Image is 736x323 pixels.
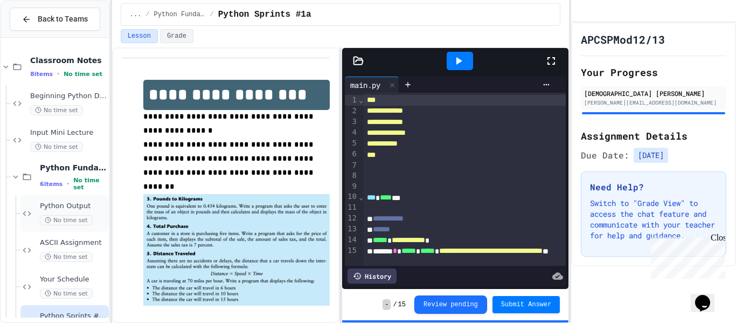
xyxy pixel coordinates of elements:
[40,252,93,262] span: No time set
[345,77,399,93] div: main.py
[40,181,63,188] span: 6 items
[345,116,358,127] div: 3
[218,8,311,21] span: Python Sprints #1a
[358,193,364,201] span: Fold line
[160,29,193,43] button: Grade
[67,180,69,188] span: •
[345,191,358,202] div: 10
[584,99,723,107] div: [PERSON_NAME][EMAIL_ADDRESS][DOMAIN_NAME]
[345,149,358,160] div: 6
[634,148,668,163] span: [DATE]
[154,10,206,19] span: Python Fundamentals
[57,70,59,78] span: •
[40,202,107,211] span: Python Output
[121,29,158,43] button: Lesson
[345,106,358,116] div: 2
[40,312,107,321] span: Python Sprints #1a
[358,95,364,104] span: Fold line
[10,8,100,31] button: Back to Teams
[30,128,107,138] span: Input Mini Lecture
[492,296,560,313] button: Submit Answer
[584,88,723,98] div: [DEMOGRAPHIC_DATA] [PERSON_NAME]
[345,181,358,192] div: 9
[414,295,487,314] button: Review pending
[40,288,93,299] span: No time set
[581,149,629,162] span: Due Date:
[345,213,358,224] div: 12
[210,10,214,19] span: /
[383,299,391,310] span: -
[501,300,552,309] span: Submit Answer
[345,170,358,181] div: 8
[30,142,83,152] span: No time set
[40,275,107,284] span: Your Schedule
[345,127,358,138] div: 4
[590,181,717,194] h3: Need Help?
[64,71,102,78] span: No time set
[30,71,53,78] span: 8 items
[345,95,358,106] div: 1
[345,79,386,91] div: main.py
[145,10,149,19] span: /
[581,65,726,80] h2: Your Progress
[345,245,358,267] div: 15
[345,224,358,235] div: 13
[73,177,107,191] span: No time set
[345,235,358,245] div: 14
[38,13,88,25] span: Back to Teams
[30,105,83,115] span: No time set
[130,10,142,19] span: ...
[4,4,74,68] div: Chat with us now!Close
[647,233,725,279] iframe: chat widget
[398,300,406,309] span: 15
[345,202,358,213] div: 11
[40,163,107,173] span: Python Fundamentals
[345,138,358,149] div: 5
[40,215,93,225] span: No time set
[40,238,107,248] span: ASCII Assignment
[691,280,725,312] iframe: chat widget
[581,128,726,143] h2: Assignment Details
[30,92,107,101] span: Beginning Python Demo
[581,32,665,47] h1: APCSPMod12/13
[30,56,107,65] span: Classroom Notes
[345,160,358,171] div: 7
[590,198,717,241] p: Switch to "Grade View" to access the chat feature and communicate with your teacher for help and ...
[393,300,397,309] span: /
[348,269,397,284] div: History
